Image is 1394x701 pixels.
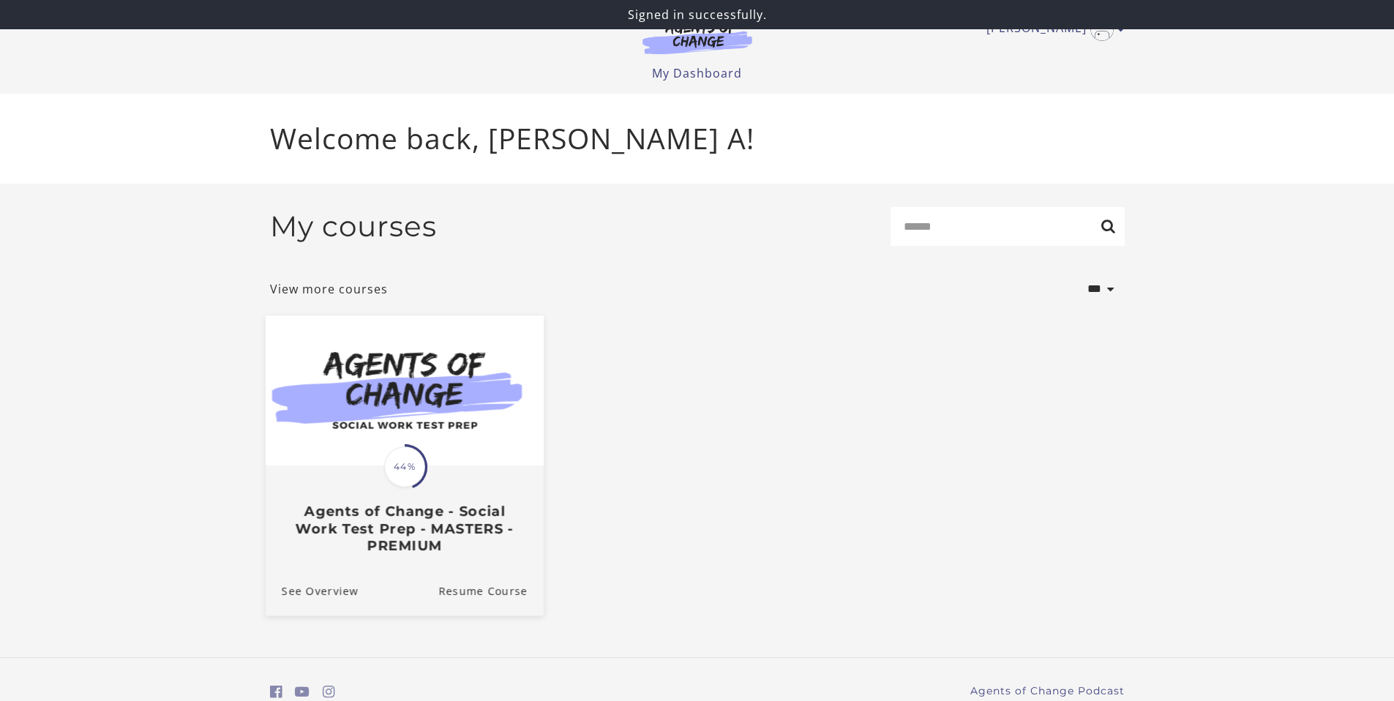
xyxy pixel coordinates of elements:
span: 44% [384,446,425,487]
h3: Agents of Change - Social Work Test Prep - MASTERS - PREMIUM [281,503,527,554]
a: Agents of Change - Social Work Test Prep - MASTERS - PREMIUM: See Overview [265,566,358,615]
p: Welcome back, [PERSON_NAME] A! [270,117,1125,160]
a: Agents of Change - Social Work Test Prep - MASTERS - PREMIUM: Resume Course [438,566,544,615]
a: Toggle menu [986,18,1117,41]
i: https://www.instagram.com/agentsofchangeprep/ (Open in a new window) [323,685,335,699]
a: Agents of Change Podcast [970,683,1125,699]
p: Signed in successfully. [6,6,1388,23]
i: https://www.facebook.com/groups/aswbtestprep (Open in a new window) [270,685,282,699]
i: https://www.youtube.com/c/AgentsofChangeTestPrepbyMeaganMitchell (Open in a new window) [295,685,310,699]
a: View more courses [270,280,388,298]
h2: My courses [270,209,437,244]
a: My Dashboard [652,65,742,81]
img: Agents of Change Logo [627,20,768,54]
